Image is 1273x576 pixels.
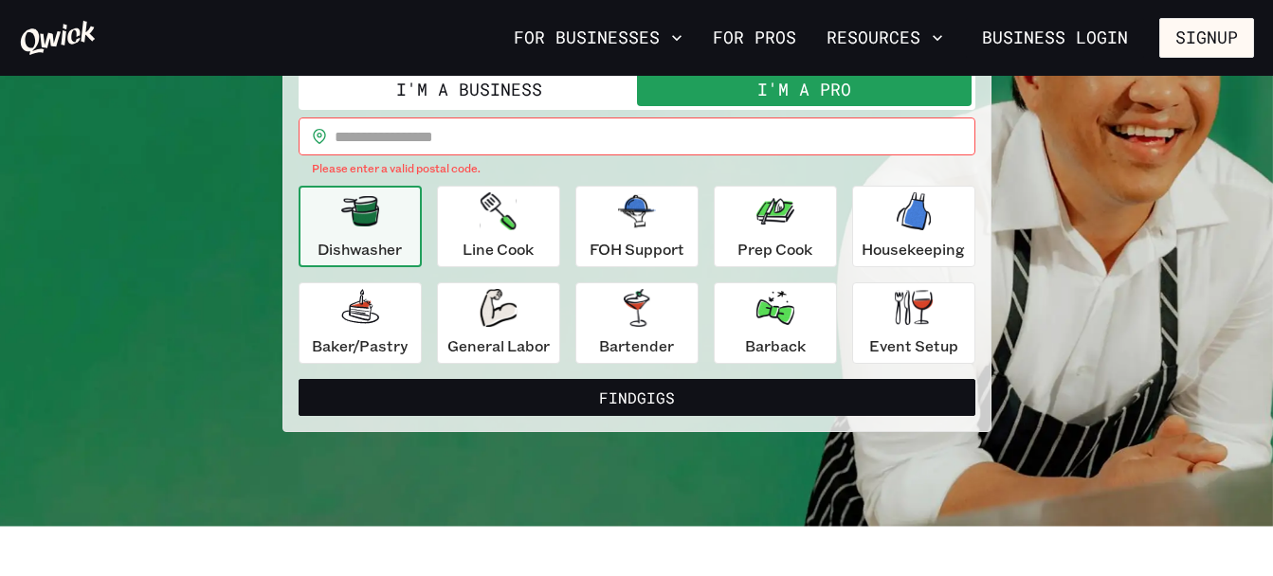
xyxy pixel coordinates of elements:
[1159,18,1254,58] button: Signup
[575,282,699,364] button: Bartender
[575,186,699,267] button: FOH Support
[299,186,422,267] button: Dishwasher
[437,186,560,267] button: Line Cook
[637,72,972,106] button: I'm a Pro
[714,282,837,364] button: Barback
[852,282,975,364] button: Event Setup
[862,238,965,261] p: Housekeeping
[852,186,975,267] button: Housekeeping
[506,22,690,54] button: For Businesses
[819,22,951,54] button: Resources
[705,22,804,54] a: For Pros
[737,238,812,261] p: Prep Cook
[447,334,550,357] p: General Labor
[437,282,560,364] button: General Labor
[463,238,534,261] p: Line Cook
[318,238,402,261] p: Dishwasher
[590,238,684,261] p: FOH Support
[299,379,975,417] button: FindGigs
[966,18,1144,58] a: Business Login
[599,334,674,357] p: Bartender
[312,159,962,178] p: Please enter a valid postal code.
[869,334,958,357] p: Event Setup
[312,334,408,357] p: Baker/Pastry
[714,186,837,267] button: Prep Cook
[745,334,806,357] p: Barback
[302,72,637,106] button: I'm a Business
[299,282,422,364] button: Baker/Pastry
